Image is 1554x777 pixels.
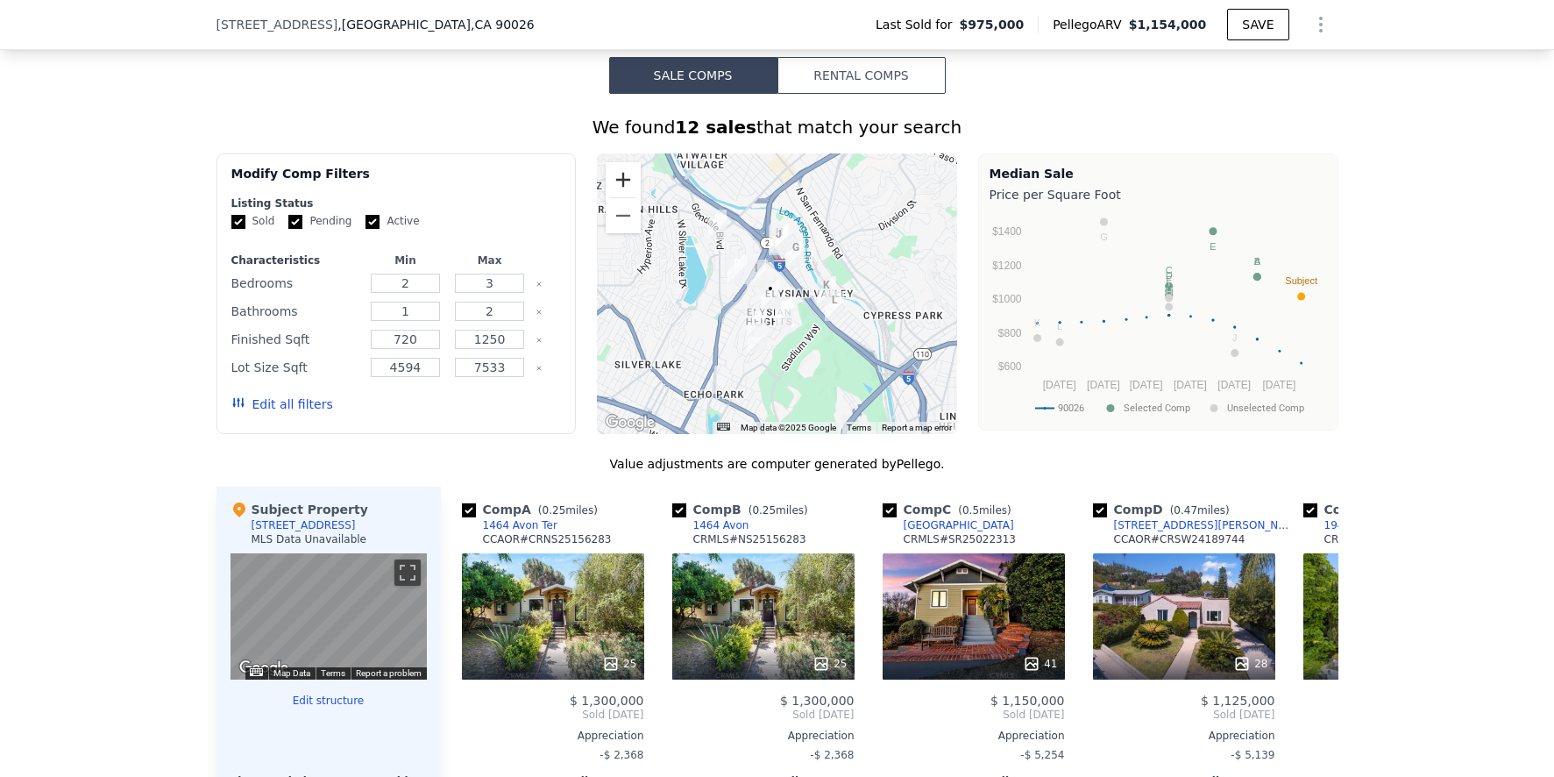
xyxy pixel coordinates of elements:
[742,504,815,517] span: ( miles)
[483,518,557,532] div: 1464 Avon Ter
[462,708,644,722] span: Sold [DATE]
[462,518,557,532] a: 1464 Avon Ter
[1033,317,1040,328] text: K
[882,423,952,432] a: Report a map error
[883,729,1065,743] div: Appreciation
[216,16,338,33] span: [STREET_ADDRESS]
[483,532,612,546] div: CCAOR # CRNS25156283
[997,327,1021,339] text: $800
[1058,403,1084,414] text: 90026
[748,323,767,353] div: 1523 Marsden St
[231,299,360,324] div: Bathrooms
[693,518,749,532] div: 1464 Avon
[786,239,805,268] div: 2724 Queen St
[252,532,367,546] div: MLS Data Unavailable
[462,729,644,743] div: Appreciation
[727,254,747,284] div: 2247 Earl St
[1100,232,1108,242] text: G
[231,215,245,229] input: Sold
[717,423,729,431] button: Keyboard shortcuts
[707,210,727,239] div: 2495 Ivan Hill
[780,694,855,708] span: $ 1,300,000
[606,162,641,197] button: Zoom in
[543,504,566,517] span: 0.25
[1303,708,1486,722] span: Sold [DATE]
[997,360,1021,373] text: $600
[990,207,1327,426] div: A chart.
[1129,379,1162,391] text: [DATE]
[761,280,780,310] div: 2225 Echo Park Ave
[1020,749,1064,761] span: -$ 5,254
[273,667,310,680] button: Map Data
[602,655,636,673] div: 25
[1303,729,1486,743] div: Appreciation
[1253,256,1260,267] text: B
[817,276,836,306] div: 1515 Blake Ave
[1324,532,1420,546] div: CRMLS # P1-22028
[672,708,855,722] span: Sold [DATE]
[675,117,756,138] strong: 12 sales
[1324,518,1465,532] div: 1949 [GEOGRAPHIC_DATA]
[601,411,659,434] a: Open this area in Google Maps (opens a new window)
[741,423,836,432] span: Map data ©2025 Google
[365,215,380,229] input: Active
[990,694,1065,708] span: $ 1,150,000
[531,504,605,517] span: ( miles)
[1303,7,1338,42] button: Show Options
[747,307,766,337] div: 1949 Preston Ave
[847,423,871,432] a: Terms (opens in new tab)
[365,214,419,229] label: Active
[1262,379,1295,391] text: [DATE]
[769,225,788,255] div: 1920 Ripple St
[1165,270,1172,281] text: D
[252,518,356,532] div: [STREET_ADDRESS]
[1163,504,1237,517] span: ( miles)
[904,532,1016,546] div: CRMLS # SR25022313
[1174,379,1207,391] text: [DATE]
[606,198,641,233] button: Zoom out
[876,16,960,33] span: Last Sold for
[1217,379,1251,391] text: [DATE]
[904,518,1014,532] div: [GEOGRAPHIC_DATA]
[536,309,543,316] button: Clear
[536,365,543,372] button: Clear
[992,260,1022,272] text: $1200
[235,657,293,680] a: Open this area in Google Maps (opens a new window)
[1129,18,1207,32] span: $1,154,000
[1303,518,1465,532] a: 1949 [GEOGRAPHIC_DATA]
[601,411,659,434] img: Google
[1165,265,1172,275] text: C
[951,504,1018,517] span: ( miles)
[810,749,854,761] span: -$ 2,368
[1303,501,1445,518] div: Comp E
[1087,379,1120,391] text: [DATE]
[216,115,1338,139] div: We found that match your search
[600,749,643,761] span: -$ 2,368
[1165,286,1172,296] text: H
[462,501,605,518] div: Comp A
[1023,655,1057,673] div: 41
[250,668,262,676] button: Keyboard shortcuts
[321,668,345,678] a: Terms (opens in new tab)
[231,327,360,352] div: Finished Sqft
[394,560,421,586] button: Toggle fullscreen view
[883,518,1014,532] a: [GEOGRAPHIC_DATA]
[990,182,1327,207] div: Price per Square Foot
[1227,9,1288,40] button: SAVE
[231,553,427,680] div: Street View
[337,16,534,33] span: , [GEOGRAPHIC_DATA]
[770,224,789,253] div: 1927 Ripple St
[231,271,360,296] div: Bedrooms
[536,337,543,344] button: Clear
[231,196,562,210] div: Listing Status
[992,225,1022,238] text: $1400
[1093,518,1296,532] a: [STREET_ADDRESS][PERSON_NAME]
[1231,749,1274,761] span: -$ 5,139
[231,694,427,708] button: Edit structure
[672,518,749,532] a: 1464 Avon
[1124,403,1190,414] text: Selected Comp
[609,57,777,94] button: Sale Comps
[990,165,1327,182] div: Median Sale
[1232,332,1238,343] text: J
[752,504,776,517] span: 0.25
